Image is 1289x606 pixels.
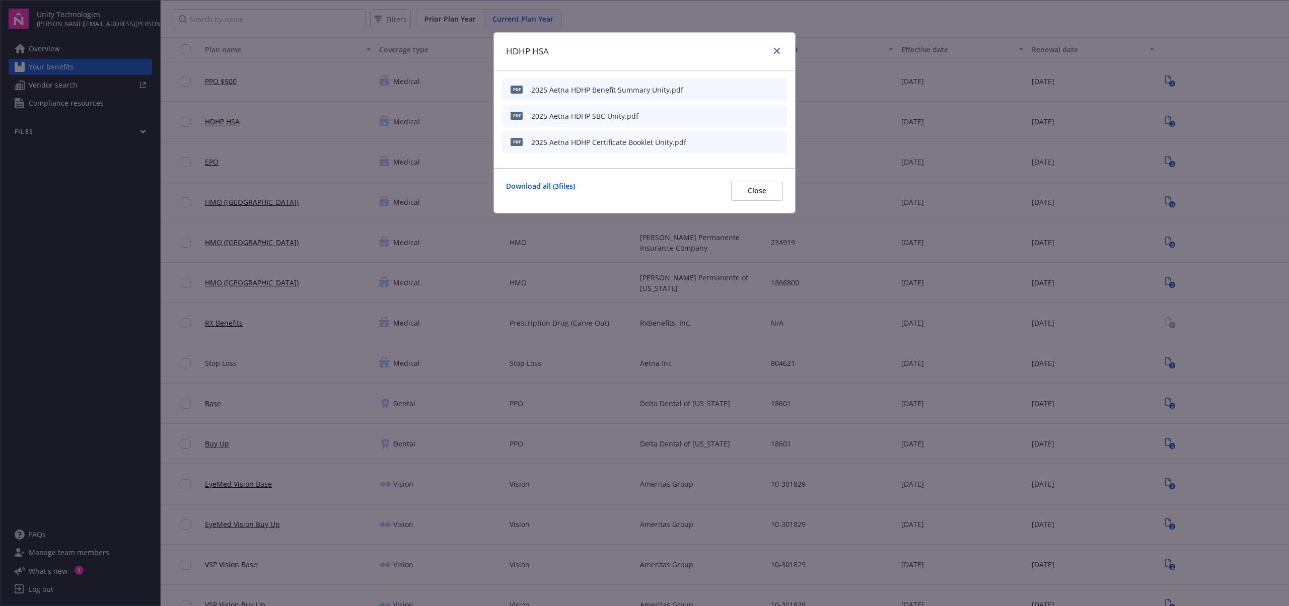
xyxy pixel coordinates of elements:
div: 2025 Aetna HDHP Certificate Booklet Unity.pdf [531,137,686,147]
button: download file [758,85,766,95]
span: Close [748,186,766,195]
button: Close [731,181,783,201]
button: download file [758,137,766,147]
span: pdf [511,112,523,119]
a: Download all ( 3 files) [506,181,575,201]
span: pdf [511,86,523,93]
h1: HDHP HSA [506,45,549,58]
button: preview file [774,111,783,121]
a: close [771,45,783,57]
div: 2025 Aetna HDHP Benefit Summary Unity.pdf [531,85,683,95]
span: pdf [511,138,523,145]
div: 2025 Aetna HDHP SBC Unity.pdf [531,111,638,121]
button: preview file [774,137,783,147]
button: download file [758,111,766,121]
button: preview file [774,85,783,95]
